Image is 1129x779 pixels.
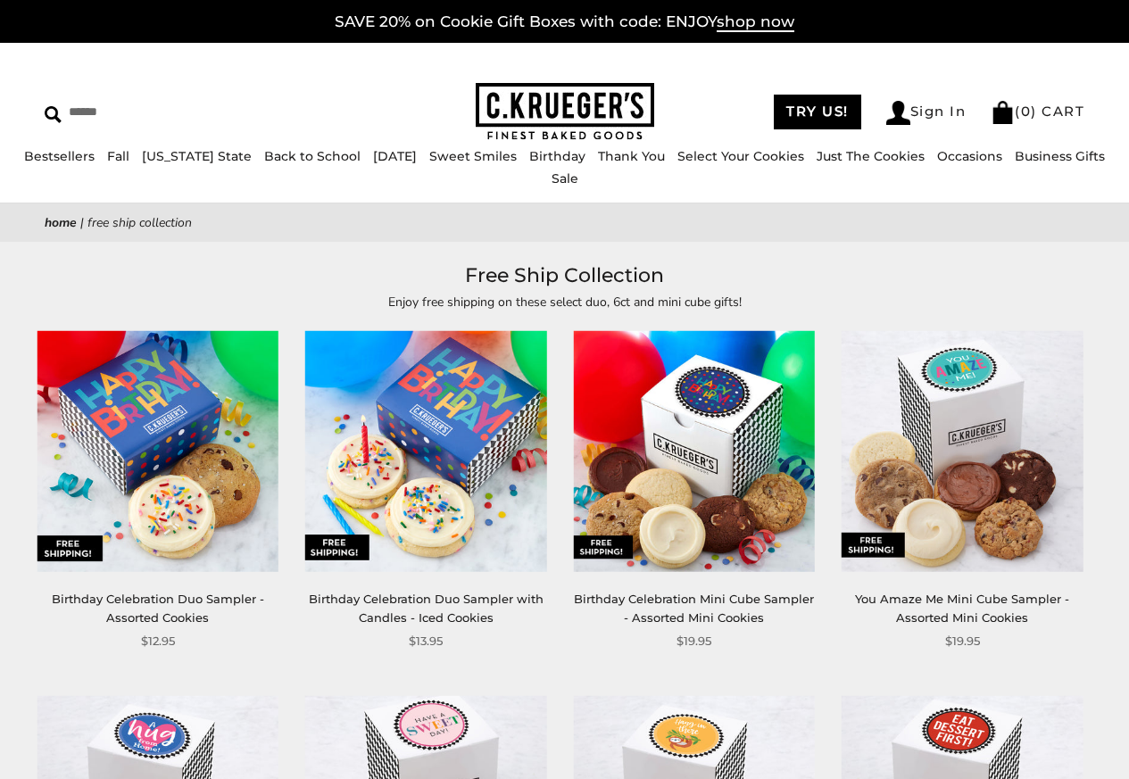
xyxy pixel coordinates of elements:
h1: Free Ship Collection [71,260,1058,292]
span: Free Ship Collection [87,214,192,231]
img: Search [45,106,62,123]
a: TRY US! [774,95,861,129]
a: [US_STATE] State [142,148,252,164]
img: Birthday Celebration Duo Sampler with Candles - Iced Cookies [305,331,546,572]
a: Birthday Celebration Duo Sampler with Candles - Iced Cookies [309,592,544,625]
span: shop now [717,12,794,32]
img: C.KRUEGER'S [476,83,654,141]
a: Sign In [886,101,967,125]
span: $12.95 [141,632,175,651]
img: Bag [991,101,1015,124]
img: You Amaze Me Mini Cube Sampler - Assorted Mini Cookies [842,331,1083,572]
input: Search [45,98,283,126]
a: Home [45,214,77,231]
span: $13.95 [409,632,443,651]
nav: breadcrumbs [45,212,1084,233]
a: Fall [107,148,129,164]
span: $19.95 [677,632,711,651]
a: Business Gifts [1015,148,1105,164]
img: Birthday Celebration Duo Sampler - Assorted Cookies [37,331,278,572]
a: [DATE] [373,148,417,164]
img: Account [886,101,910,125]
span: $19.95 [945,632,980,651]
span: 0 [1021,103,1032,120]
a: Back to School [264,148,361,164]
p: Enjoy free shipping on these select duo, 6ct and mini cube gifts! [154,292,975,312]
a: Sale [552,170,578,186]
a: You Amaze Me Mini Cube Sampler - Assorted Mini Cookies [855,592,1069,625]
a: Thank You [598,148,665,164]
img: Birthday Celebration Mini Cube Sampler - Assorted Mini Cookies [574,331,815,572]
a: Bestsellers [24,148,95,164]
a: (0) CART [991,103,1084,120]
a: Sweet Smiles [429,148,517,164]
a: Birthday Celebration Duo Sampler - Assorted Cookies [52,592,264,625]
a: Birthday [529,148,585,164]
a: Just The Cookies [817,148,925,164]
span: | [80,214,84,231]
a: SAVE 20% on Cookie Gift Boxes with code: ENJOYshop now [335,12,794,32]
a: Select Your Cookies [677,148,804,164]
a: Birthday Celebration Mini Cube Sampler - Assorted Mini Cookies [574,592,814,625]
a: Occasions [937,148,1002,164]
